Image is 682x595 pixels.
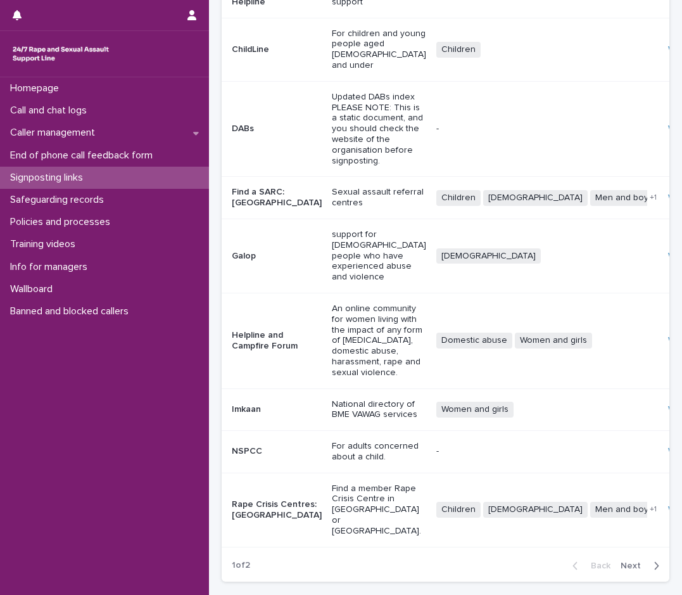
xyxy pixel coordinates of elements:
[436,333,512,349] span: Domestic abuse
[483,502,588,518] span: [DEMOGRAPHIC_DATA]
[332,92,426,167] p: Updated DABs index PLEASE NOTE: This is a static document, and you should check the website of th...
[232,499,322,521] p: Rape Crisis Centres: [GEOGRAPHIC_DATA]
[232,187,322,208] p: Find a SARC: [GEOGRAPHIC_DATA]
[436,248,541,264] span: [DEMOGRAPHIC_DATA]
[616,560,669,572] button: Next
[590,190,658,206] span: Men and boys
[332,441,426,463] p: For adults concerned about a child.
[5,127,105,139] p: Caller management
[5,105,97,117] p: Call and chat logs
[590,502,658,518] span: Men and boys
[483,190,588,206] span: [DEMOGRAPHIC_DATA]
[10,41,111,67] img: rhQMoQhaT3yELyF149Cw
[5,283,63,295] p: Wallboard
[222,550,260,581] p: 1 of 2
[515,333,592,349] span: Women and girls
[332,29,426,71] p: For children and young people aged [DEMOGRAPHIC_DATA] and under
[5,305,139,317] p: Banned and blocked callers
[436,402,514,418] span: Women and girls
[332,187,426,208] p: Sexual assault referral centres
[5,261,98,273] p: Info for managers
[5,238,85,250] p: Training videos
[232,251,322,262] p: Galop
[5,194,114,206] p: Safeguarding records
[5,150,163,162] p: End of phone call feedback form
[332,304,426,378] p: An online community for women living with the impact of any form of [MEDICAL_DATA], domestic abus...
[436,124,658,134] p: -
[232,404,322,415] p: Imkaan
[232,124,322,134] p: DABs
[436,42,481,58] span: Children
[5,82,69,94] p: Homepage
[562,560,616,572] button: Back
[332,229,426,283] p: support for [DEMOGRAPHIC_DATA] people who have experienced abuse and violence
[650,506,657,513] span: + 1
[436,446,658,457] p: -
[232,446,322,457] p: NSPCC
[650,194,657,202] span: + 1
[583,561,610,570] span: Back
[5,216,120,228] p: Policies and processes
[232,330,322,352] p: Helpline and Campfire Forum
[621,561,648,570] span: Next
[436,502,481,518] span: Children
[332,399,426,421] p: National directory of BME VAWAG services
[332,483,426,537] p: Find a member Rape Crisis Centre in [GEOGRAPHIC_DATA] or [GEOGRAPHIC_DATA].
[5,172,93,184] p: Signposting links
[232,44,322,55] p: ChildLine
[436,190,481,206] span: Children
